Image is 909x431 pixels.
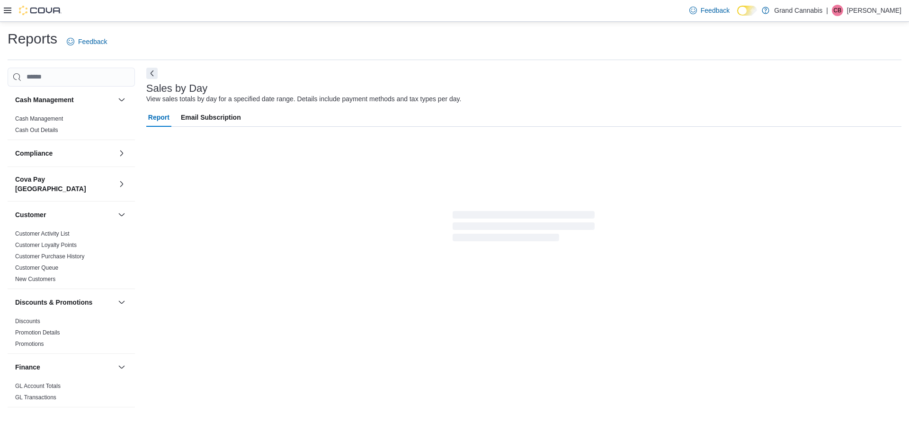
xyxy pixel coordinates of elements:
span: Cash Management [15,115,63,123]
input: Dark Mode [737,6,757,16]
span: Feedback [78,37,107,46]
h3: Finance [15,362,40,372]
span: GL Account Totals [15,382,61,390]
a: Promotion Details [15,329,60,336]
a: Promotions [15,341,44,347]
a: Cash Management [15,115,63,122]
a: New Customers [15,276,55,282]
a: GL Account Totals [15,383,61,389]
h3: Customer [15,210,46,220]
a: Customer Purchase History [15,253,85,260]
div: Cash Management [8,113,135,140]
button: Finance [116,361,127,373]
span: Email Subscription [181,108,241,127]
a: Customer Activity List [15,230,70,237]
span: Loading [453,213,595,243]
a: Customer Queue [15,264,58,271]
div: Finance [8,380,135,407]
button: Discounts & Promotions [15,298,114,307]
a: Cash Out Details [15,127,58,133]
h3: Discounts & Promotions [15,298,92,307]
a: GL Transactions [15,394,56,401]
div: Discounts & Promotions [8,316,135,353]
button: Cash Management [15,95,114,105]
h3: Cash Management [15,95,74,105]
span: Customer Loyalty Points [15,241,77,249]
span: Promotion Details [15,329,60,336]
button: Cova Pay [GEOGRAPHIC_DATA] [116,178,127,190]
a: Customer Loyalty Points [15,242,77,248]
button: Next [146,68,158,79]
button: Discounts & Promotions [116,297,127,308]
p: [PERSON_NAME] [847,5,901,16]
div: Colton Braun [832,5,843,16]
span: Promotions [15,340,44,348]
span: Report [148,108,169,127]
a: Discounts [15,318,40,325]
button: Cova Pay [GEOGRAPHIC_DATA] [15,175,114,194]
p: Grand Cannabis [774,5,822,16]
span: CB [834,5,842,16]
button: Cash Management [116,94,127,106]
button: Finance [15,362,114,372]
div: Customer [8,228,135,289]
button: Compliance [116,148,127,159]
span: Customer Activity List [15,230,70,237]
span: New Customers [15,275,55,283]
button: Customer [116,209,127,220]
p: | [826,5,828,16]
span: Cash Out Details [15,126,58,134]
a: Feedback [686,1,733,20]
a: Feedback [63,32,111,51]
h1: Reports [8,29,57,48]
span: Feedback [701,6,730,15]
div: View sales totals by day for a specified date range. Details include payment methods and tax type... [146,94,462,104]
h3: Compliance [15,149,53,158]
img: Cova [19,6,62,15]
button: Compliance [15,149,114,158]
span: Customer Queue [15,264,58,272]
button: Customer [15,210,114,220]
h3: Sales by Day [146,83,208,94]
